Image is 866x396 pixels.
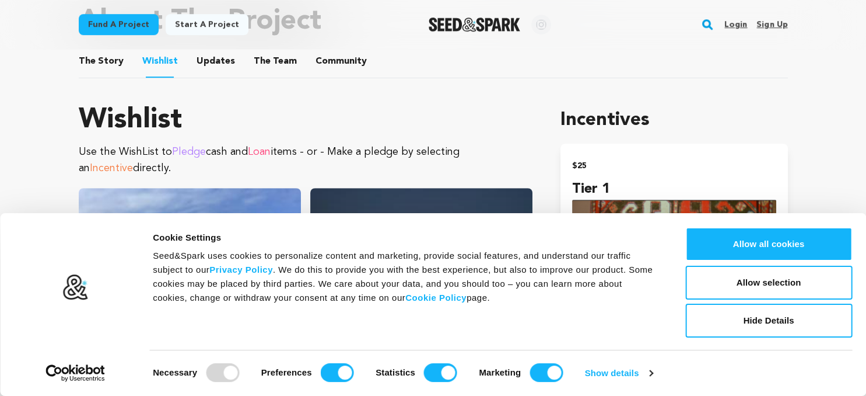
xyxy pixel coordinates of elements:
[479,367,521,377] strong: Marketing
[79,54,124,68] span: Story
[142,54,178,68] span: Wishlist
[209,265,273,275] a: Privacy Policy
[572,179,776,200] h4: Tier 1
[685,227,852,261] button: Allow all cookies
[153,231,659,245] div: Cookie Settings
[315,54,367,68] span: Community
[429,18,520,32] a: Seed&Spark Homepage
[756,15,787,34] a: Sign up
[153,249,659,305] div: Seed&Spark uses cookies to personalize content and marketing, provide social features, and unders...
[405,293,467,303] a: Cookie Policy
[685,304,852,338] button: Hide Details
[79,144,533,176] p: Use the WishList to cash and items - or - Make a pledge by selecting an directly.
[572,158,776,174] h2: $25
[572,200,776,317] img: incentive
[79,54,96,68] span: The
[152,359,153,359] legend: Consent Selection
[79,106,533,134] h1: Wishlist
[90,163,133,173] span: Incentive
[376,367,415,377] strong: Statistics
[248,147,271,157] span: Loan
[254,54,297,68] span: Team
[62,274,89,301] img: logo
[560,106,787,134] h1: Incentives
[24,364,127,382] a: Usercentrics Cookiebot - opens in a new window
[585,364,653,382] a: Show details
[172,147,206,157] span: Pledge
[560,144,787,373] button: $25 Tier 1 incentive Personalized thank you message from the director
[153,367,197,377] strong: Necessary
[685,266,852,300] button: Allow selection
[254,54,271,68] span: The
[197,54,235,68] span: Updates
[724,15,747,34] a: Login
[429,18,520,32] img: Seed&Spark Logo Dark Mode
[261,367,312,377] strong: Preferences
[166,14,248,35] a: Start a project
[79,14,159,35] a: Fund a project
